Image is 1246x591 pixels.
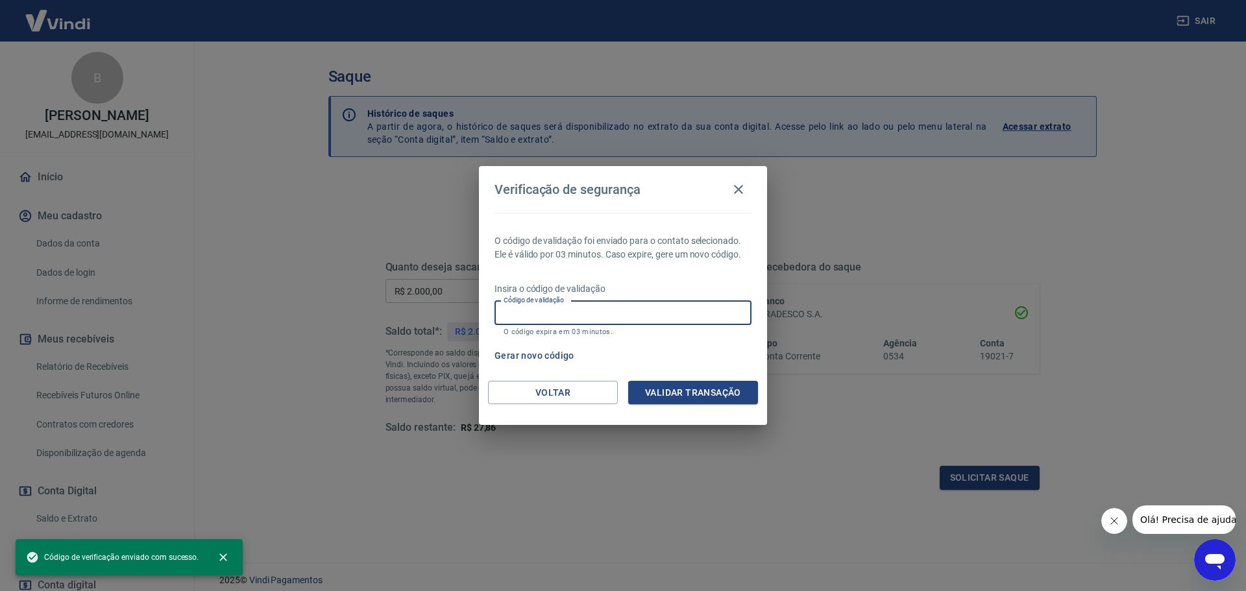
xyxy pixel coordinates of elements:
iframe: Mensagem da empresa [1132,505,1236,534]
span: Olá! Precisa de ajuda? [8,9,109,19]
span: Código de verificação enviado com sucesso. [26,551,199,564]
iframe: Botão para abrir a janela de mensagens [1194,539,1236,581]
p: O código de validação foi enviado para o contato selecionado. Ele é válido por 03 minutos. Caso e... [495,234,751,261]
button: Validar transação [628,381,758,405]
button: Voltar [488,381,618,405]
p: Insira o código de validação [495,282,751,296]
iframe: Fechar mensagem [1101,508,1127,534]
label: Código de validação [504,295,564,305]
button: Gerar novo código [489,344,580,368]
button: close [209,543,238,572]
h4: Verificação de segurança [495,182,641,197]
p: O código expira em 03 minutos. [504,328,742,336]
